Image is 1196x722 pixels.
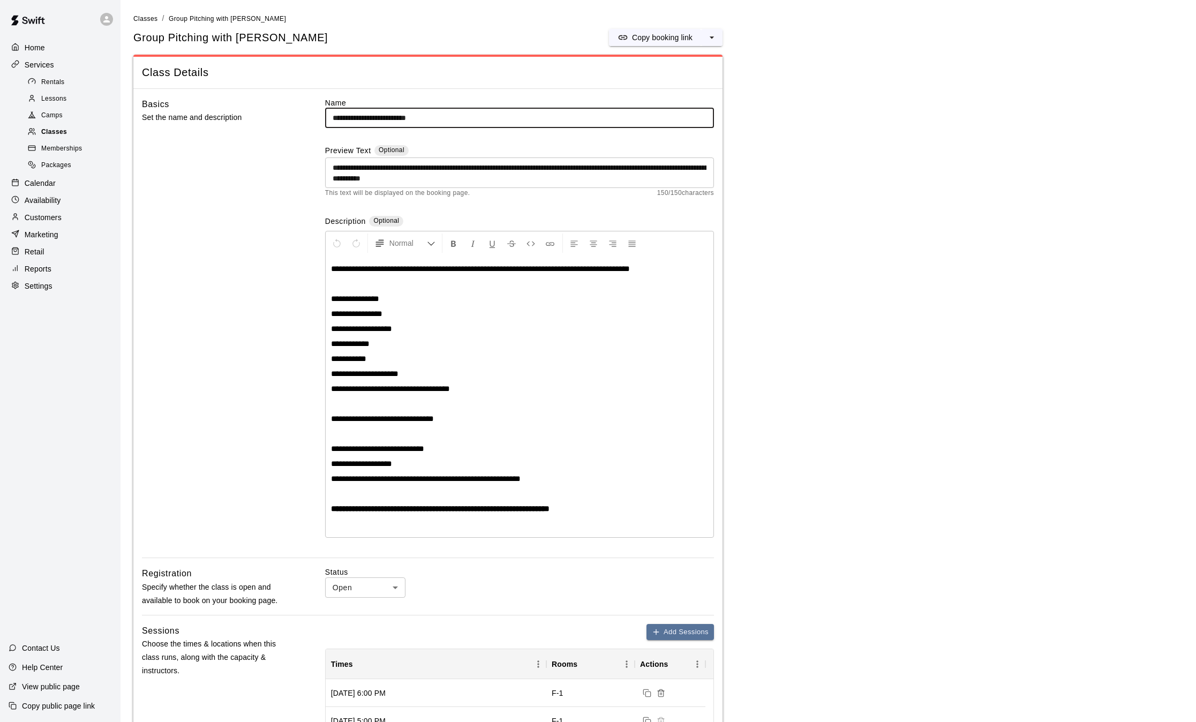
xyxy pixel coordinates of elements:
label: Preview Text [325,145,371,157]
button: Sort [577,657,592,672]
a: Availability [9,192,112,208]
button: Copy booking link [609,29,701,46]
span: Lessons [41,94,67,104]
p: Specify whether the class is open and available to book on your booking page. [142,581,291,607]
nav: breadcrumb [133,13,1183,25]
div: Open [325,577,405,597]
a: Customers [9,209,112,225]
span: This text will be displayed on the booking page. [325,188,470,199]
div: Times [326,649,546,679]
p: Choose the times & locations when this class runs, along with the capacity & instructors. [142,637,291,678]
a: Rentals [26,74,121,91]
button: Add Sessions [646,624,714,641]
p: Settings [25,281,52,291]
p: Calendar [25,178,56,189]
span: Memberships [41,144,82,154]
button: Menu [530,656,546,672]
div: Camps [26,108,116,123]
button: Insert Code [522,234,540,253]
p: Contact Us [22,643,60,653]
a: Reports [9,261,112,277]
button: Undo [328,234,346,253]
a: Classes [133,14,157,22]
div: Packages [26,158,116,173]
button: Justify Align [623,234,641,253]
span: Rentals [41,77,65,88]
a: Services [9,57,112,73]
a: Marketing [9,227,112,243]
label: Status [325,567,714,577]
div: Lessons [26,92,116,107]
button: Format Bold [445,234,463,253]
span: Normal [389,238,427,249]
h5: Group Pitching with [PERSON_NAME] [133,31,328,45]
p: Reports [25,264,51,274]
button: Center Align [584,234,603,253]
a: Memberships [26,141,121,157]
button: Left Align [565,234,583,253]
span: Group Pitching with [PERSON_NAME] [169,15,286,22]
p: Retail [25,246,44,257]
p: Copy booking link [632,32,693,43]
h6: Sessions [142,624,179,638]
p: Help Center [22,662,63,673]
div: split button [609,29,723,46]
span: 150 / 150 characters [657,188,714,199]
button: Formatting Options [370,234,440,253]
span: Class Details [142,65,714,80]
a: Retail [9,244,112,260]
div: Rooms [546,649,635,679]
li: / [162,13,164,24]
a: Camps [26,108,121,124]
a: Home [9,40,112,56]
p: Home [25,42,45,53]
button: select merge strategy [701,29,723,46]
div: Rooms [552,649,577,679]
span: Optional [373,217,399,224]
div: Actions [635,649,705,679]
button: Sort [353,657,368,672]
button: Format Italics [464,234,482,253]
a: Packages [26,157,121,174]
h6: Basics [142,97,169,111]
button: Insert Link [541,234,559,253]
a: Settings [9,278,112,294]
p: Marketing [25,229,58,240]
button: Duplicate sessions [640,686,654,700]
div: F-1 [552,688,563,698]
span: Classes [133,15,157,22]
p: View public page [22,681,80,692]
p: Availability [25,195,61,206]
a: Classes [26,124,121,141]
span: Packages [41,160,71,171]
h6: Registration [142,567,192,581]
a: Calendar [9,175,112,191]
div: Classes [26,125,116,140]
button: Format Strikethrough [502,234,521,253]
p: Customers [25,212,62,223]
button: Format Underline [483,234,501,253]
div: Actions [640,649,668,679]
div: Friday, August 29, 2025 at 6:00 PM [331,688,386,698]
span: Optional [379,146,404,154]
label: Name [325,97,714,108]
button: Menu [619,656,635,672]
p: Services [25,59,54,70]
button: Right Align [604,234,622,253]
label: Description [325,216,366,228]
div: Memberships [26,141,116,156]
p: Set the name and description [142,111,291,124]
span: Classes [41,127,67,138]
a: Lessons [26,91,121,107]
span: Camps [41,110,63,121]
span: Delete sessions [654,688,668,696]
p: Copy public page link [22,701,95,711]
button: Menu [689,656,705,672]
